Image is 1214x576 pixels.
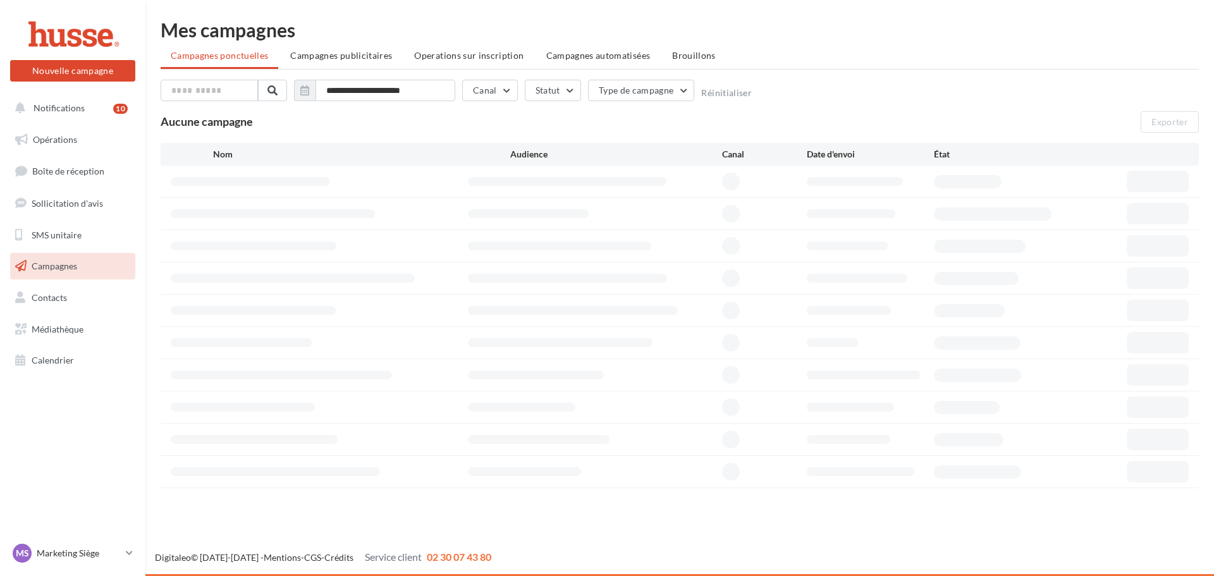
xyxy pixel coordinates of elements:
span: Sollicitation d'avis [32,198,103,209]
div: 10 [113,104,128,114]
span: Campagnes publicitaires [290,50,392,61]
a: Opérations [8,126,138,153]
p: Marketing Siège [37,547,121,560]
a: MS Marketing Siège [10,541,135,565]
span: Campagnes [32,260,77,271]
span: Boîte de réception [32,166,104,176]
span: Brouillons [672,50,716,61]
a: CGS [304,552,321,563]
span: MS [16,547,29,560]
a: Campagnes [8,253,138,279]
span: Calendrier [32,355,74,365]
a: Digitaleo [155,552,191,563]
span: Notifications [34,102,85,113]
span: SMS unitaire [32,229,82,240]
a: Crédits [324,552,353,563]
a: Calendrier [8,347,138,374]
div: Nom [213,148,510,161]
span: Operations sur inscription [414,50,524,61]
span: Contacts [32,292,67,303]
div: État [934,148,1061,161]
a: Sollicitation d'avis [8,190,138,217]
button: Notifications 10 [8,95,133,121]
span: Médiathèque [32,324,83,334]
span: Aucune campagne [161,114,253,128]
button: Nouvelle campagne [10,60,135,82]
button: Type de campagne [588,80,695,101]
span: 02 30 07 43 80 [427,551,491,563]
span: © [DATE]-[DATE] - - - [155,552,491,563]
div: Mes campagnes [161,20,1199,39]
button: Exporter [1141,111,1199,133]
button: Canal [462,80,518,101]
div: Date d'envoi [807,148,934,161]
a: Mentions [264,552,301,563]
a: Boîte de réception [8,157,138,185]
a: SMS unitaire [8,222,138,248]
div: Canal [722,148,807,161]
button: Statut [525,80,581,101]
a: Médiathèque [8,316,138,343]
span: Opérations [33,134,77,145]
div: Audience [510,148,722,161]
a: Contacts [8,285,138,311]
span: Service client [365,551,422,563]
span: Campagnes automatisées [546,50,651,61]
button: Réinitialiser [701,88,752,98]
